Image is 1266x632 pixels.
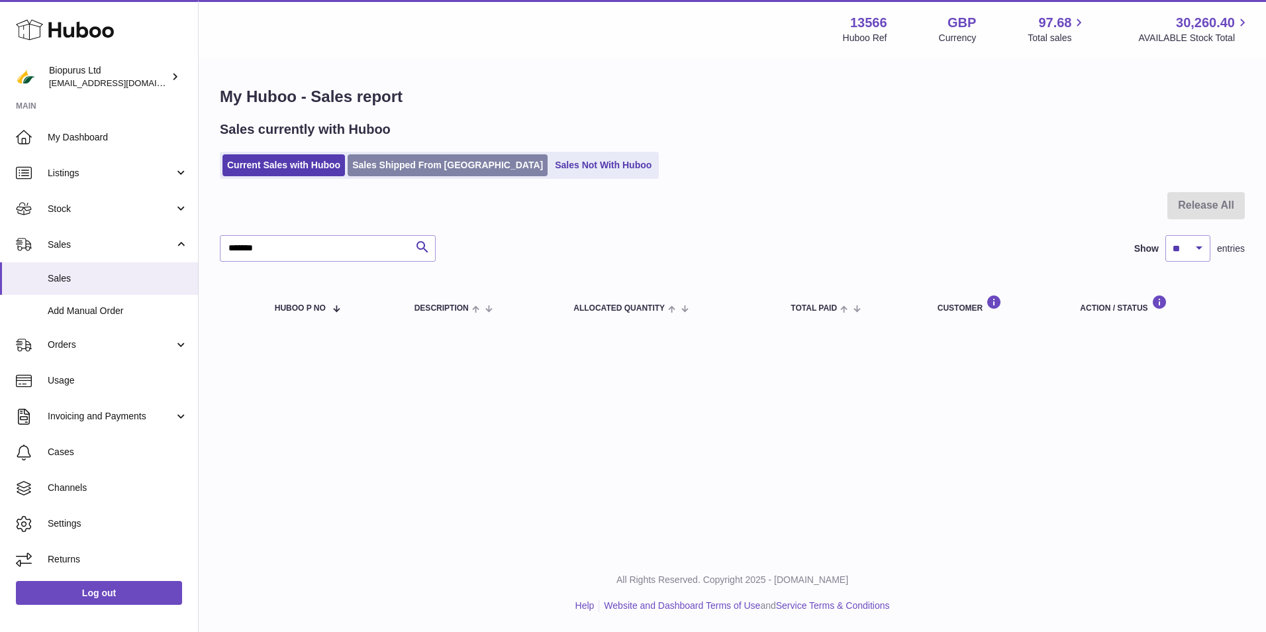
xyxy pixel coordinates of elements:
[48,410,174,423] span: Invoicing and Payments
[575,600,595,611] a: Help
[414,304,469,313] span: Description
[573,304,665,313] span: ALLOCATED Quantity
[48,553,188,566] span: Returns
[222,154,345,176] a: Current Sales with Huboo
[348,154,548,176] a: Sales Shipped From [GEOGRAPHIC_DATA]
[209,574,1255,586] p: All Rights Reserved. Copyright 2025 - [DOMAIN_NAME]
[850,14,887,32] strong: 13566
[48,339,174,351] span: Orders
[1134,242,1159,255] label: Show
[599,600,889,612] li: and
[1176,14,1235,32] span: 30,260.40
[48,167,174,180] span: Listings
[604,600,760,611] a: Website and Dashboard Terms of Use
[49,78,195,88] span: [EMAIL_ADDRESS][DOMAIN_NAME]
[16,67,36,87] img: internalAdmin-13566@internal.huboo.com
[1038,14,1071,32] span: 97.68
[48,131,188,144] span: My Dashboard
[1217,242,1245,255] span: entries
[1138,14,1250,44] a: 30,260.40 AVAILABLE Stock Total
[1138,32,1250,44] span: AVAILABLE Stock Total
[791,304,837,313] span: Total paid
[939,32,977,44] div: Currency
[48,203,174,215] span: Stock
[938,295,1054,313] div: Customer
[48,446,188,458] span: Cases
[16,581,182,605] a: Log out
[1028,14,1087,44] a: 97.68 Total sales
[220,121,391,138] h2: Sales currently with Huboo
[48,238,174,251] span: Sales
[48,517,188,530] span: Settings
[49,64,168,89] div: Biopurus Ltd
[48,272,188,285] span: Sales
[843,32,887,44] div: Huboo Ref
[1028,32,1087,44] span: Total sales
[48,305,188,317] span: Add Manual Order
[48,374,188,387] span: Usage
[48,482,188,494] span: Channels
[275,304,326,313] span: Huboo P no
[776,600,890,611] a: Service Terms & Conditions
[550,154,656,176] a: Sales Not With Huboo
[1080,295,1232,313] div: Action / Status
[220,86,1245,107] h1: My Huboo - Sales report
[948,14,976,32] strong: GBP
